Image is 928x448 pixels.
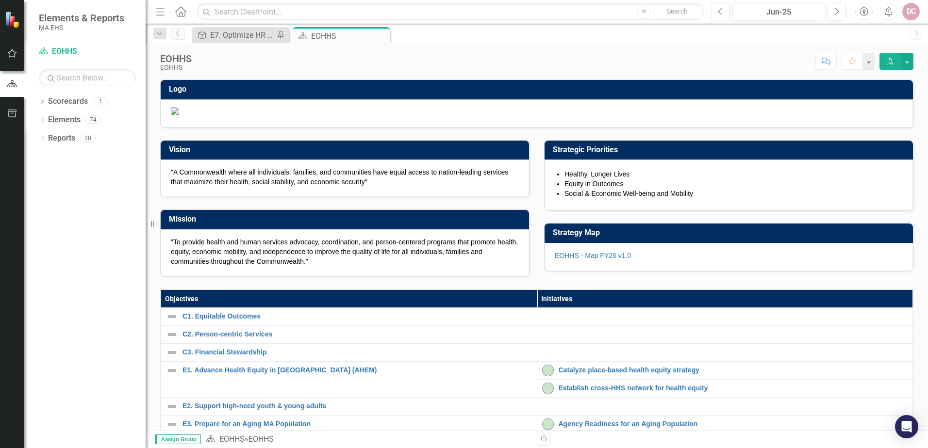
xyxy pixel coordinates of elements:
[93,97,108,106] div: 1
[182,331,532,338] a: C2. Person-centric Services
[542,383,554,394] img: On-track
[895,415,918,438] div: Open Intercom Messenger
[210,29,274,41] div: E7. Optimize HR services
[169,215,524,224] h3: Mission
[169,85,908,94] h3: Logo
[39,46,136,57] a: EOHHS
[182,349,532,356] a: C3. Financial Stewardship
[249,434,274,444] div: EOHHS
[736,6,822,18] div: Jun-25
[542,418,554,430] img: On-track
[732,3,825,20] button: Jun-25
[169,145,524,154] h3: Vision
[182,420,532,428] a: E3. Prepare for an Aging MA Population
[542,365,554,376] img: On-track
[160,53,192,64] div: EOHHS
[48,96,88,107] a: Scorecards
[48,133,75,144] a: Reports
[166,347,178,358] img: Not Defined
[564,180,623,188] span: Equity in Outcomes
[559,384,908,392] a: Establish cross-HHS network for health equity
[553,145,908,154] h3: Strategic Priorities
[902,3,920,20] button: DC
[80,134,96,142] div: 20
[39,24,124,32] small: MA EHS
[5,11,22,28] img: ClearPoint Strategy
[197,3,704,20] input: Search ClearPoint...
[166,365,178,376] img: Not Defined
[206,434,530,445] div: »
[311,30,387,42] div: EOHHS
[182,402,532,410] a: E2. Support high-need youth & young adults
[667,7,688,15] span: Search
[85,116,101,124] div: 74
[166,400,178,412] img: Not Defined
[182,367,532,374] a: E1. Advance Health Equity in [GEOGRAPHIC_DATA] (AHEM)
[166,418,178,430] img: Not Defined
[555,252,631,259] a: EOHHS - Map FY26 v1.0
[166,311,178,322] img: Not Defined
[653,5,702,18] button: Search
[171,107,903,115] img: Document.png
[160,64,192,71] div: EOHHS
[171,168,508,186] span: "A Commonwealth where all individuals, families, and communities have equal access to nation-lead...
[39,69,136,86] input: Search Below...
[564,190,693,197] span: Social & Economic Well-being and Mobility
[559,420,908,428] a: Agency Readiness for an Aging Population
[182,313,532,320] a: C1. Equitable Outcomes
[559,367,908,374] a: Catalyze place-based health equity strategy
[219,434,245,444] a: EOHHS
[166,329,178,340] img: Not Defined
[194,29,274,41] a: E7. Optimize HR services
[39,12,124,24] span: Elements & Reports
[564,170,630,178] span: Healthy, Longer Lives
[553,228,908,237] h3: Strategy Map
[155,434,201,444] span: Assign Group
[48,114,81,126] a: Elements
[171,238,518,265] span: "To provide health and human services advocacy, coordination, and person-centered programs that p...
